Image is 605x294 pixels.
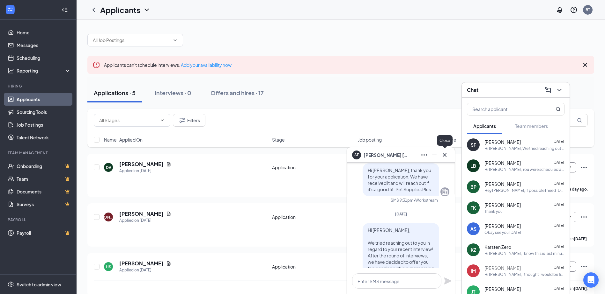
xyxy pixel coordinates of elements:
[17,227,71,239] a: PayrollCrown
[570,6,578,14] svg: QuestionInfo
[8,67,14,74] svg: Analysis
[119,210,164,217] h5: [PERSON_NAME]
[580,263,588,270] svg: Ellipses
[471,268,476,274] div: IM
[441,188,449,196] svg: Company
[166,261,171,266] svg: Document
[431,151,438,159] svg: Minimize
[106,165,111,170] div: DA
[484,286,521,292] span: [PERSON_NAME]
[106,264,111,269] div: HS
[119,168,171,174] div: Applied on [DATE]
[272,214,354,220] div: Application
[100,4,140,15] h1: Applicants
[92,214,125,220] div: [PERSON_NAME]
[119,161,164,168] h5: [PERSON_NAME]
[364,151,408,158] span: [PERSON_NAME] [PERSON_NAME]
[471,247,476,253] div: KZ
[368,167,431,192] span: Hi [PERSON_NAME], thank you for your application. We have received it and will reach out if it's ...
[484,167,564,172] div: Hi [PERSON_NAME], You were scheduled at 10:00 [DATE] and you have appointments. Please call the s...
[17,52,71,64] a: Scheduling
[552,286,564,291] span: [DATE]
[173,114,205,127] button: Filter Filters
[272,136,285,143] span: Stage
[484,251,564,256] div: Hi [PERSON_NAME], I know this is last minute, but would you be able to work from 4:30-9:30 tonigh...
[17,93,71,106] a: Applicants
[143,6,151,14] svg: ChevronDown
[439,150,450,160] button: Cross
[272,263,354,270] div: Application
[552,265,564,270] span: [DATE]
[173,38,178,43] svg: ChevronDown
[484,223,521,229] span: [PERSON_NAME]
[8,150,70,156] div: Team Management
[119,217,171,224] div: Applied on [DATE]
[484,265,521,271] span: [PERSON_NAME]
[358,136,382,143] span: Job posting
[470,184,476,190] div: BP
[437,135,453,146] div: Close
[99,117,157,124] input: All Stages
[62,7,68,13] svg: Collapse
[420,151,428,159] svg: Ellipses
[8,281,14,288] svg: Settings
[484,230,521,235] div: Okay see you [DATE]
[470,226,476,232] div: AS
[94,89,136,97] div: Applications · 5
[556,86,563,94] svg: ChevronDown
[104,62,232,68] span: Applicants can't schedule interviews.
[577,118,582,123] svg: MagnifyingGlass
[556,107,561,112] svg: MagnifyingGlass
[17,106,71,118] a: Sourcing Tools
[569,187,587,192] b: a day ago
[484,272,564,277] div: Hi [PERSON_NAME], I thought I would be fine. But I did find it to be overwhelming. The position m...
[178,116,186,124] svg: Filter
[395,212,407,216] span: [DATE]
[166,162,171,167] svg: Document
[90,6,98,14] svg: ChevronLeft
[467,87,478,94] h3: Chat
[484,202,521,208] span: [PERSON_NAME]
[17,160,71,172] a: OnboardingCrown
[155,89,191,97] div: Interviews · 0
[444,277,452,285] svg: Plane
[17,131,71,144] a: Talent Network
[580,164,588,171] svg: Ellipses
[471,205,476,211] div: TK
[556,6,564,14] svg: Notifications
[552,202,564,207] span: [DATE]
[467,103,543,115] input: Search applicant
[210,89,264,97] div: Offers and hires · 17
[17,198,71,211] a: SurveysCrown
[17,26,71,39] a: Home
[429,150,439,160] button: Minimize
[17,118,71,131] a: Job Postings
[8,83,70,89] div: Hiring
[552,160,564,165] span: [DATE]
[17,281,61,288] div: Switch to admin view
[17,67,71,74] div: Reporting
[580,213,588,221] svg: Ellipses
[17,172,71,185] a: TeamCrown
[574,236,587,241] b: [DATE]
[552,181,564,186] span: [DATE]
[484,244,511,250] span: Karsten Zero
[119,260,164,267] h5: [PERSON_NAME]
[471,142,476,148] div: SF
[515,123,548,129] span: Team members
[181,62,232,68] a: Add your availability now
[554,85,564,95] button: ChevronDown
[391,198,413,203] div: SMS 9:31pm
[119,267,171,273] div: Applied on [DATE]
[17,39,71,52] a: Messages
[586,7,590,12] div: BT
[92,61,100,69] svg: Error
[17,185,71,198] a: DocumentsCrown
[8,217,70,222] div: Payroll
[552,223,564,228] span: [DATE]
[484,181,521,187] span: [PERSON_NAME]
[484,146,564,151] div: Hi [PERSON_NAME], We tried reaching out to you in regard to your recent interview! After the roun...
[581,61,589,69] svg: Cross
